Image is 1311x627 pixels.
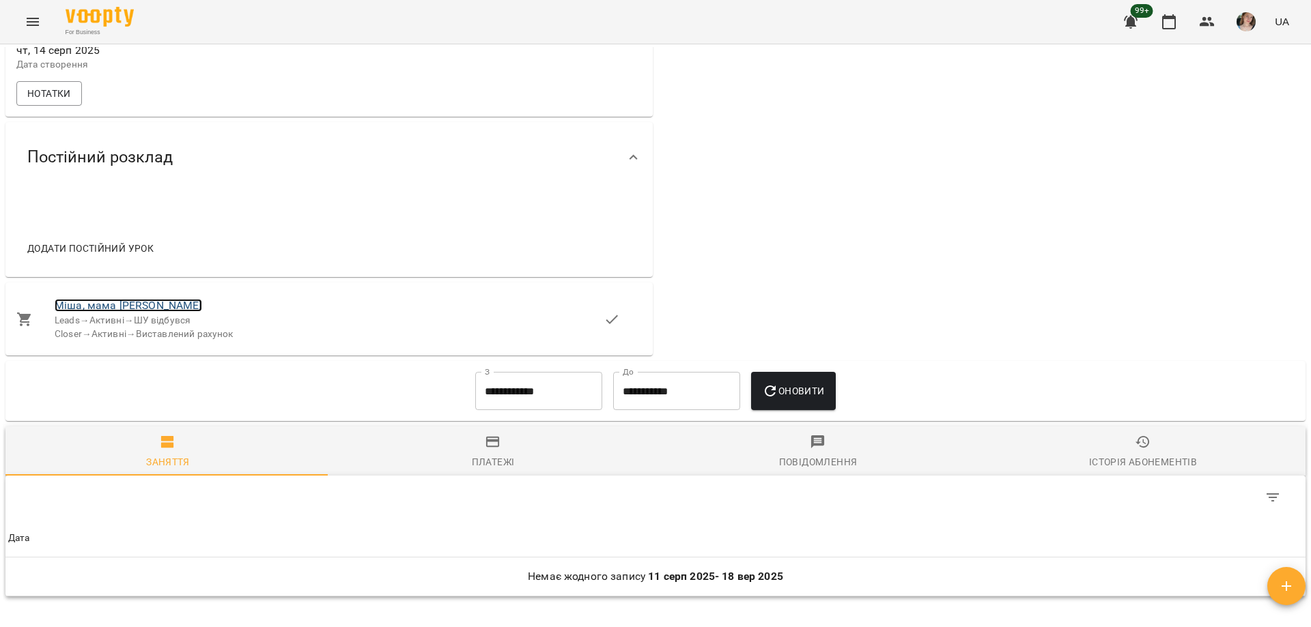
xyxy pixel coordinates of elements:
span: UA [1275,14,1289,29]
a: Міша, мама [PERSON_NAME] [55,299,202,312]
p: Дата створення [16,58,326,72]
div: Постійний розклад [5,122,653,192]
span: 99+ [1131,4,1153,18]
img: Voopty Logo [66,7,134,27]
span: Дата [8,530,1303,546]
span: For Business [66,28,134,37]
button: Додати постійний урок [22,236,159,261]
button: UA [1269,9,1295,34]
img: 6afb9eb6cc617cb6866001ac461bd93f.JPG [1237,12,1256,31]
span: → [126,328,136,339]
span: чт, 14 серп 2025 [16,42,326,59]
div: Дата [8,530,30,546]
div: Платежі [472,454,515,470]
button: Фільтр [1256,481,1289,514]
p: Немає жодного запису [8,568,1303,585]
div: Sort [8,530,30,546]
span: → [124,315,134,325]
span: Постійний розклад [27,147,173,168]
span: → [82,328,91,339]
button: Оновити [751,372,835,410]
div: Closer Активні Виставлений рахунок [55,327,604,341]
div: Історія абонементів [1089,454,1197,470]
button: Нотатки [16,81,82,106]
span: Додати постійний урок [27,240,154,257]
div: Leads Активні ШУ відбувся [55,314,604,327]
span: Нотатки [27,85,71,102]
div: Повідомлення [779,454,858,470]
b: 11 серп 2025 - 18 вер 2025 [648,570,783,583]
span: Оновити [762,383,824,399]
button: Menu [16,5,49,38]
span: → [80,315,89,325]
div: Заняття [146,454,190,470]
div: Table Toolbar [5,476,1306,519]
